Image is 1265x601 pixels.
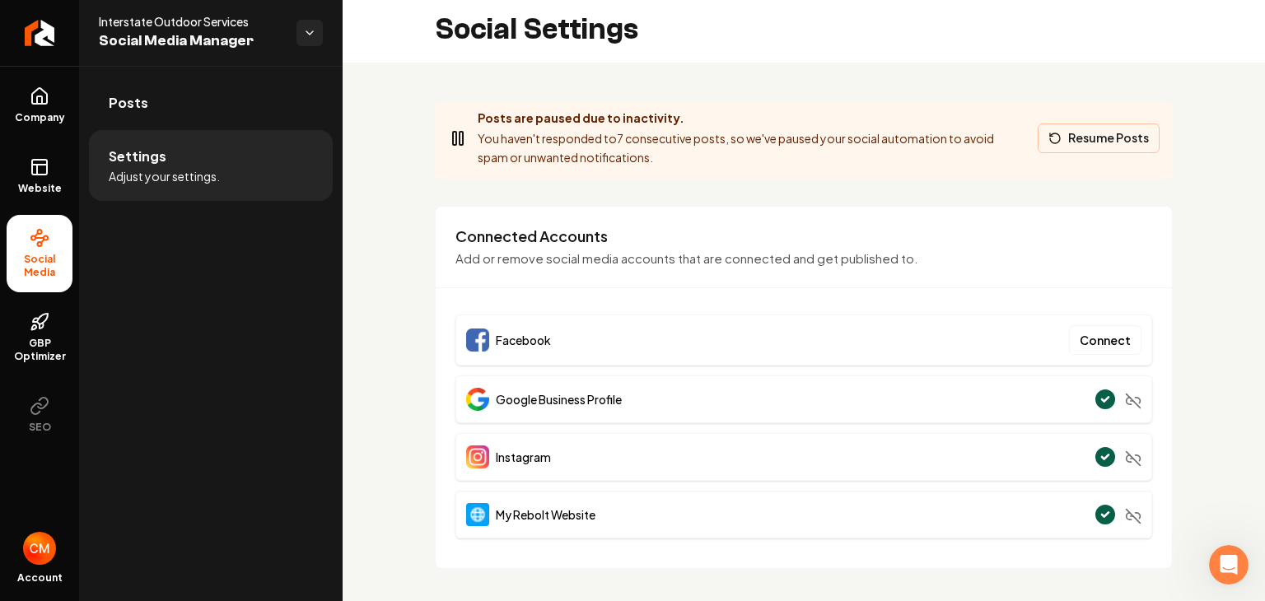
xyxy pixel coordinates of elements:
[466,328,489,352] img: Facebook
[7,253,72,279] span: Social Media
[1038,123,1160,153] button: Resume Posts
[22,421,58,434] span: SEO
[7,73,72,137] a: Company
[7,337,72,363] span: GBP Optimizer
[455,249,1152,268] p: Add or remove social media accounts that are connected and get published to.
[7,383,72,447] button: SEO
[496,332,551,348] span: Facebook
[478,110,684,125] strong: Posts are paused due to inactivity.
[496,449,551,465] span: Instagram
[109,93,148,113] span: Posts
[496,506,595,523] span: My Rebolt Website
[478,129,1025,167] p: You haven't responded to 7 consecutive posts, so we've paused your social automation to avoid spa...
[99,30,283,53] span: Social Media Manager
[496,391,622,408] span: Google Business Profile
[23,532,56,565] button: Open user button
[435,13,638,46] h2: Social Settings
[8,111,72,124] span: Company
[109,168,220,184] span: Adjust your settings.
[17,571,63,585] span: Account
[7,144,72,208] a: Website
[99,13,283,30] span: Interstate Outdoor Services
[1069,325,1141,355] button: Connect
[23,532,56,565] img: Cory Miller
[466,388,489,411] img: Google
[455,226,1152,246] h3: Connected Accounts
[12,182,68,195] span: Website
[466,503,489,526] img: Website
[25,20,55,46] img: Rebolt Logo
[89,77,333,129] a: Posts
[466,445,489,468] img: Instagram
[109,147,166,166] span: Settings
[1209,545,1249,585] iframe: Intercom live chat
[7,299,72,376] a: GBP Optimizer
